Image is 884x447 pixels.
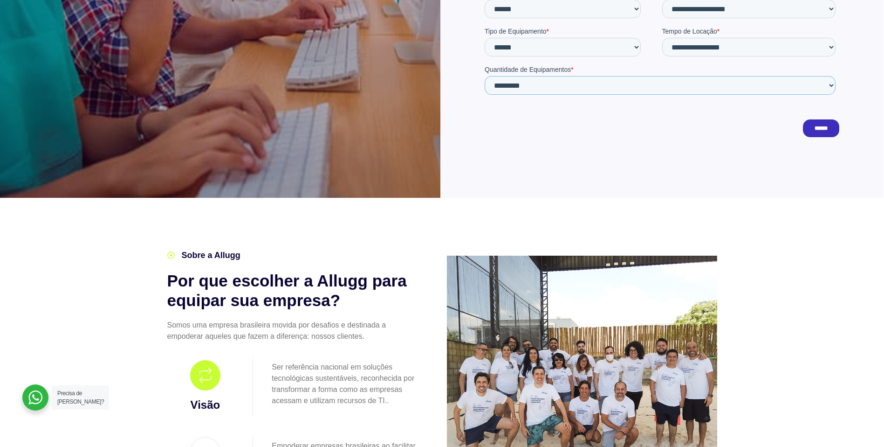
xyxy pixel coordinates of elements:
span: Ser referência nacional em soluções tecnológicas sustentáveis, reconhecida por transformar a form... [272,363,414,405]
p: Somos uma empresa brasileira movida por desafios e destinada a empoderar aqueles que fazem a dife... [167,320,419,342]
h2: Por que escolher a Allugg para equipar sua empresa? [167,271,419,310]
span: Precisa de [PERSON_NAME]? [57,390,104,405]
h3: Visão [170,397,241,413]
span: . [387,397,389,405]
